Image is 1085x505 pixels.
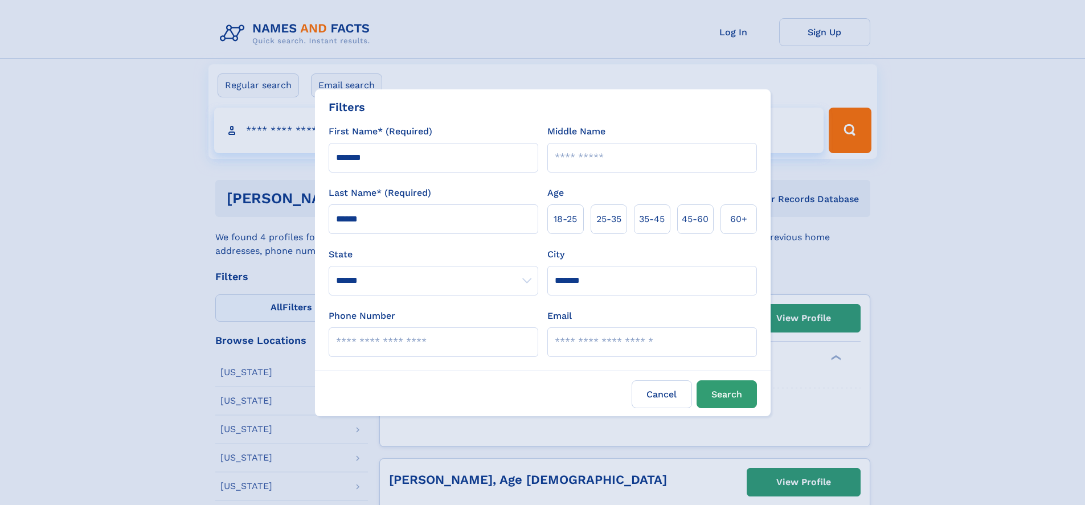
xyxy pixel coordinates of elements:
label: City [547,248,564,261]
label: Phone Number [329,309,395,323]
label: State [329,248,538,261]
span: 45‑60 [682,212,709,226]
span: 60+ [730,212,747,226]
span: 18‑25 [554,212,577,226]
span: 25‑35 [596,212,621,226]
label: Age [547,186,564,200]
div: Filters [329,98,365,116]
label: Cancel [632,380,692,408]
label: Middle Name [547,125,605,138]
label: Last Name* (Required) [329,186,431,200]
button: Search [697,380,757,408]
label: First Name* (Required) [329,125,432,138]
label: Email [547,309,572,323]
span: 35‑45 [639,212,665,226]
